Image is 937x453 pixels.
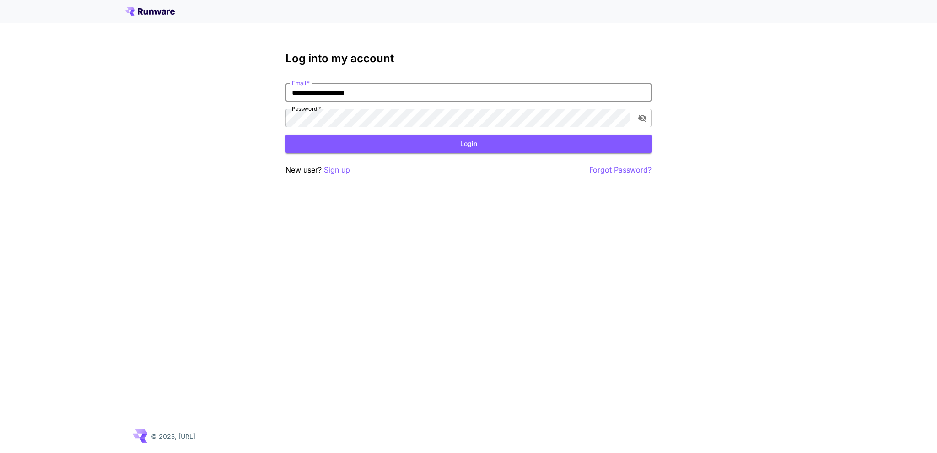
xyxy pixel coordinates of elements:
p: © 2025, [URL] [151,431,195,441]
label: Email [292,79,310,87]
button: Forgot Password? [589,164,652,176]
p: New user? [285,164,350,176]
label: Password [292,105,321,113]
button: Sign up [324,164,350,176]
button: toggle password visibility [634,110,651,126]
button: Login [285,135,652,153]
h3: Log into my account [285,52,652,65]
